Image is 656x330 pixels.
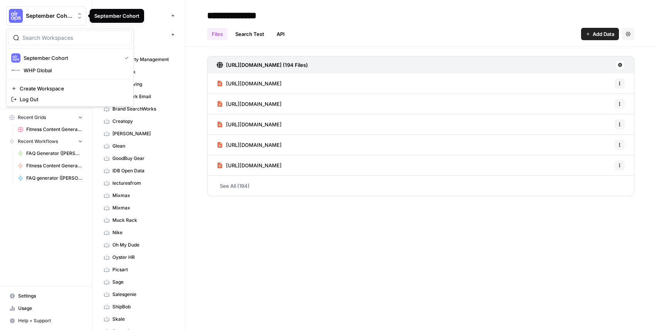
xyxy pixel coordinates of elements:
[112,143,174,150] span: Glean
[112,68,174,75] span: AppTweak
[226,162,282,169] span: [URL][DOMAIN_NAME]
[20,85,126,92] span: Create Workspace
[14,172,86,184] a: FAQ generator ([PERSON_NAME])
[100,226,177,239] a: Nike
[112,229,174,236] span: Nike
[112,44,174,51] span: AirOps
[6,112,86,123] button: Recent Grids
[26,126,83,133] span: Fitness Content Generator ([PERSON_NAME])
[14,147,86,160] a: FAQ Generator ([PERSON_NAME])
[100,66,177,78] a: AppTweak
[100,276,177,288] a: Sage
[100,152,177,165] a: GoodBuy Gear
[112,254,174,261] span: Oyster HR
[226,100,282,108] span: [URL][DOMAIN_NAME]
[18,317,83,324] span: Help + Support
[100,288,177,301] a: Salesgenie
[112,303,174,310] span: ShipBob
[24,66,126,74] span: WHP Global
[100,264,177,276] a: Picsart
[231,28,269,40] a: Search Test
[6,290,86,302] a: Settings
[100,103,177,115] a: Brand SearchWorks
[217,135,282,155] a: [URL][DOMAIN_NAME]
[8,83,132,94] a: Create Workspace
[14,160,86,172] a: Fitness Content Generator ([PERSON_NAME])
[217,56,308,73] a: [URL][DOMAIN_NAME] (194 Files)
[217,155,282,175] a: [URL][DOMAIN_NAME]
[9,9,23,23] img: September Cohort Logo
[6,302,86,315] a: Usage
[100,313,177,325] a: Skale
[226,141,282,149] span: [URL][DOMAIN_NAME]
[217,94,282,114] a: [URL][DOMAIN_NAME]
[100,53,177,66] a: All Property Management
[112,279,174,286] span: Sage
[18,138,58,145] span: Recent Workflows
[217,114,282,134] a: [URL][DOMAIN_NAME]
[112,217,174,224] span: Muck Rack
[581,28,619,40] button: Add Data
[18,114,46,121] span: Recent Grids
[207,28,228,40] a: Files
[94,12,139,20] div: September Cohort
[18,305,83,312] span: Usage
[6,6,86,26] button: Workspace: September Cohort
[112,56,174,63] span: All Property Management
[207,176,634,196] a: See All (194)
[226,61,308,69] h3: [URL][DOMAIN_NAME] (194 Files)
[112,93,174,100] span: Benchmark Email
[100,239,177,251] a: Oh My Dude
[6,315,86,327] button: Help + Support
[272,28,289,40] a: API
[20,95,126,103] span: Log Out
[112,105,174,112] span: Brand SearchWorks
[112,316,174,323] span: Skale
[112,130,174,137] span: [PERSON_NAME]
[226,80,282,87] span: [URL][DOMAIN_NAME]
[112,204,174,211] span: Mixmax
[100,165,177,177] a: IDB Open Data
[26,150,83,157] span: FAQ Generator ([PERSON_NAME])
[100,128,177,140] a: [PERSON_NAME]
[8,94,132,105] a: Log Out
[100,189,177,202] a: Mixmax
[112,291,174,298] span: Salesgenie
[112,242,174,248] span: Oh My Dude
[593,30,614,38] span: Add Data
[100,301,177,313] a: ShipBob
[112,167,174,174] span: IDB Open Data
[6,136,86,147] button: Recent Workflows
[100,140,177,152] a: Glean
[100,202,177,214] a: Mixmax
[100,115,177,128] a: Creatopy
[24,54,119,62] span: September Cohort
[11,66,20,75] img: WHP Global Logo
[100,78,177,90] a: ArtSea Living
[226,121,282,128] span: [URL][DOMAIN_NAME]
[112,155,174,162] span: GoodBuy Gear
[22,34,127,42] input: Search Workspaces
[100,214,177,226] a: Muck Rack
[18,293,83,299] span: Settings
[26,175,83,182] span: FAQ generator ([PERSON_NAME])
[112,81,174,88] span: ArtSea Living
[26,162,83,169] span: Fitness Content Generator ([PERSON_NAME])
[26,12,73,20] span: September Cohort
[112,266,174,273] span: Picsart
[6,29,134,107] div: Workspace: September Cohort
[217,73,282,94] a: [URL][DOMAIN_NAME]
[11,53,20,63] img: September Cohort Logo
[100,251,177,264] a: Oyster HR
[112,118,174,125] span: Creatopy
[100,41,177,53] a: AirOps
[100,177,177,189] a: lecturesfrom
[14,123,86,136] a: Fitness Content Generator ([PERSON_NAME])
[100,90,177,103] a: Benchmark Email
[112,180,174,187] span: lecturesfrom
[112,192,174,199] span: Mixmax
